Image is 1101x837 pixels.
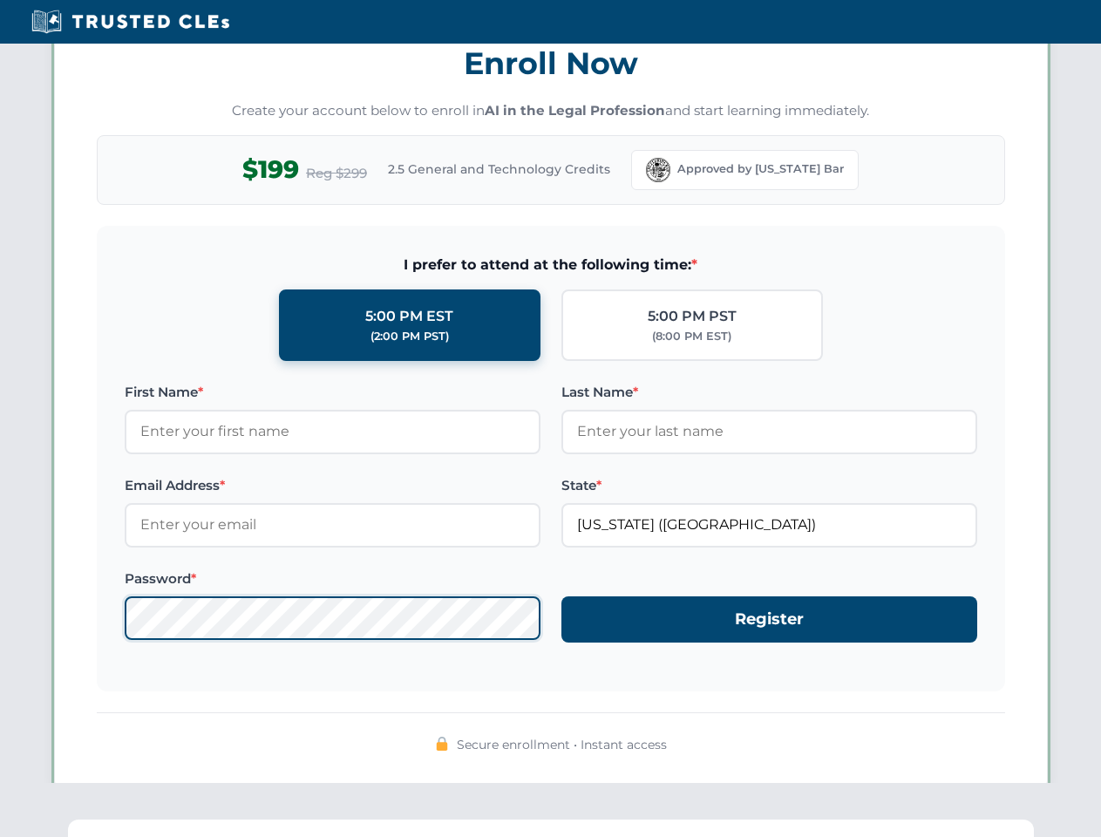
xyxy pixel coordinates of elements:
[242,150,299,189] span: $199
[97,101,1005,121] p: Create your account below to enroll in and start learning immediately.
[97,36,1005,91] h3: Enroll Now
[306,163,367,184] span: Reg $299
[125,410,540,453] input: Enter your first name
[365,305,453,328] div: 5:00 PM EST
[652,328,731,345] div: (8:00 PM EST)
[457,735,667,754] span: Secure enrollment • Instant access
[125,254,977,276] span: I prefer to attend at the following time:
[125,475,540,496] label: Email Address
[26,9,234,35] img: Trusted CLEs
[677,160,844,178] span: Approved by [US_STATE] Bar
[125,568,540,589] label: Password
[561,596,977,643] button: Register
[435,737,449,751] img: 🔒
[125,382,540,403] label: First Name
[646,158,670,182] img: Florida Bar
[370,328,449,345] div: (2:00 PM PST)
[125,503,540,547] input: Enter your email
[485,102,665,119] strong: AI in the Legal Profession
[648,305,737,328] div: 5:00 PM PST
[561,410,977,453] input: Enter your last name
[561,503,977,547] input: Florida (FL)
[388,160,610,179] span: 2.5 General and Technology Credits
[561,475,977,496] label: State
[561,382,977,403] label: Last Name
